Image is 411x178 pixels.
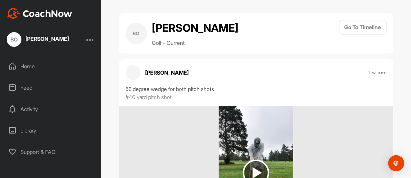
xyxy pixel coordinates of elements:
[7,32,21,47] div: BO
[4,101,98,117] div: Activity
[145,69,189,77] p: [PERSON_NAME]
[25,36,69,41] div: [PERSON_NAME]
[4,79,98,96] div: Feed
[126,93,172,101] p: #40 yard pitch shot
[126,85,387,93] div: 56 degree wedge for both pitch shots
[126,23,147,44] div: BO
[4,122,98,139] div: Library
[4,58,98,75] div: Home
[339,20,387,47] a: Go To Timeline
[7,8,72,19] img: CoachNow
[339,20,387,34] button: Go To Timeline
[388,155,404,171] div: Open Intercom Messenger
[4,144,98,160] div: Support & FAQ
[152,20,239,36] h2: [PERSON_NAME]
[152,39,239,47] p: Golf - Current
[369,69,376,76] p: 1 w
